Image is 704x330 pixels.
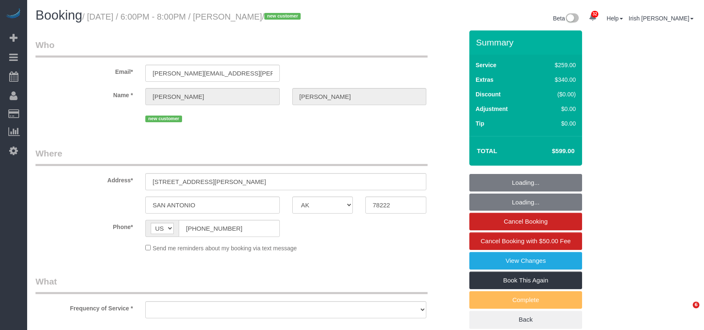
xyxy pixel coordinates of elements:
[527,148,575,155] h4: $599.00
[145,65,279,82] input: Email*
[693,302,699,308] span: 6
[565,13,579,24] img: New interface
[553,15,579,22] a: Beta
[145,88,279,105] input: First Name*
[476,119,484,128] label: Tip
[179,220,279,237] input: Phone*
[5,8,22,20] img: Automaid Logo
[585,8,601,27] a: 32
[469,213,582,230] a: Cancel Booking
[607,15,623,22] a: Help
[35,147,428,166] legend: Where
[82,12,303,21] small: / [DATE] / 6:00PM - 8:00PM / [PERSON_NAME]
[476,105,508,113] label: Adjustment
[469,272,582,289] a: Book This Again
[476,38,578,47] h3: Summary
[145,196,279,214] input: City*
[29,301,139,312] label: Frequency of Service *
[152,245,297,252] span: Send me reminders about my booking via text message
[537,76,576,84] div: $340.00
[365,196,426,214] input: Zip Code*
[35,39,428,58] legend: Who
[29,88,139,99] label: Name *
[481,237,571,244] span: Cancel Booking with $50.00 Fee
[477,147,497,154] strong: Total
[292,88,426,105] input: Last Name*
[145,116,182,122] span: new customer
[476,61,496,69] label: Service
[469,252,582,270] a: View Changes
[591,11,598,18] span: 32
[537,119,576,128] div: $0.00
[264,13,301,20] span: new customer
[262,12,304,21] span: /
[29,65,139,76] label: Email*
[35,8,82,23] span: Booking
[537,90,576,98] div: ($0.00)
[469,311,582,328] a: Back
[476,76,494,84] label: Extras
[29,220,139,231] label: Phone*
[35,275,428,294] legend: What
[537,61,576,69] div: $259.00
[537,105,576,113] div: $0.00
[629,15,694,22] a: Irish [PERSON_NAME]
[29,173,139,184] label: Address*
[476,90,501,98] label: Discount
[676,302,696,322] iframe: Intercom live chat
[469,232,582,250] a: Cancel Booking with $50.00 Fee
